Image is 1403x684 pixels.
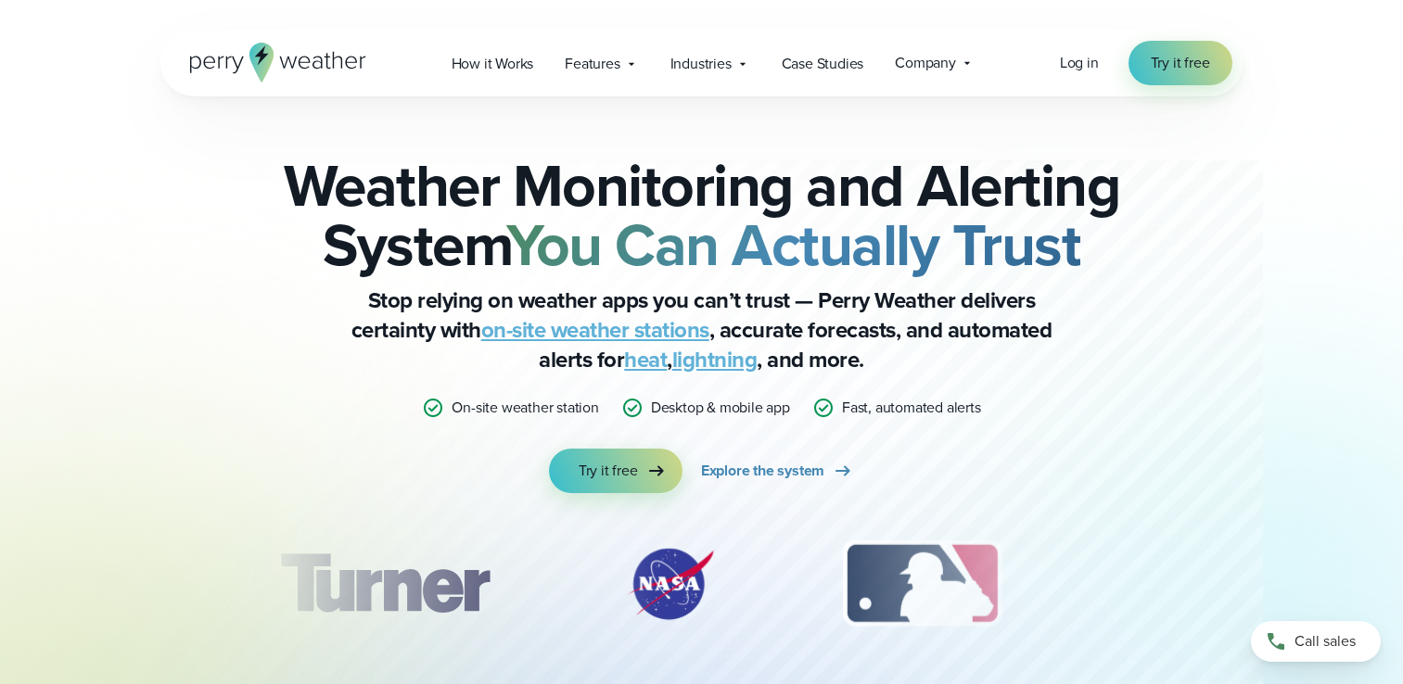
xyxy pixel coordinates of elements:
[670,53,732,75] span: Industries
[1251,621,1381,662] a: Call sales
[624,343,667,376] a: heat
[651,397,790,419] p: Desktop & mobile app
[606,538,735,630] img: NASA.svg
[842,397,981,419] p: Fast, automated alerts
[701,449,854,493] a: Explore the system
[481,313,709,347] a: on-site weather stations
[672,343,758,376] a: lightning
[1151,52,1210,74] span: Try it free
[1109,538,1257,630] div: 4 of 12
[766,44,880,82] a: Case Studies
[782,53,864,75] span: Case Studies
[436,44,550,82] a: How it Works
[606,538,735,630] div: 2 of 12
[253,538,1151,640] div: slideshow
[452,53,534,75] span: How it Works
[506,201,1080,288] strong: You Can Actually Trust
[1109,538,1257,630] img: PGA.svg
[1060,52,1099,74] a: Log in
[1295,630,1356,652] span: Call sales
[549,449,682,493] a: Try it free
[824,538,1020,630] div: 3 of 12
[565,53,619,75] span: Features
[701,460,824,482] span: Explore the system
[252,538,516,630] img: Turner-Construction_1.svg
[1129,41,1232,85] a: Try it free
[452,397,598,419] p: On-site weather station
[895,52,956,74] span: Company
[1060,52,1099,73] span: Log in
[253,156,1151,274] h2: Weather Monitoring and Alerting System
[331,285,1073,374] p: Stop relying on weather apps you can’t trust — Perry Weather delivers certainty with , accurate f...
[579,460,638,482] span: Try it free
[252,538,516,630] div: 1 of 12
[824,538,1020,630] img: MLB.svg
